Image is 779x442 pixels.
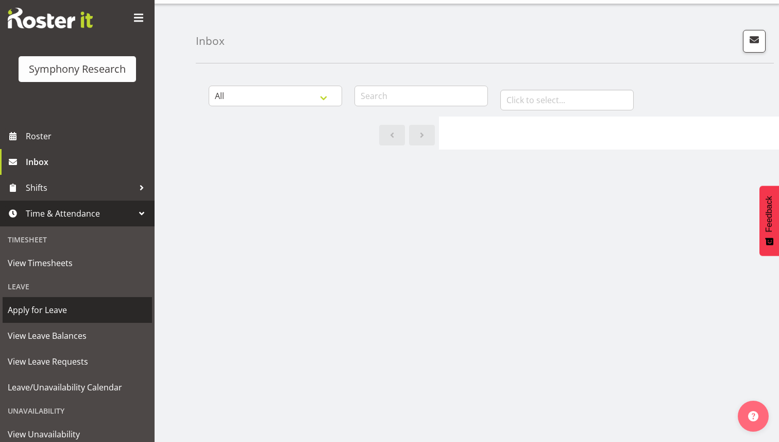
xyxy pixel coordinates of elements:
a: Leave/Unavailability Calendar [3,374,152,400]
span: View Leave Balances [8,328,147,343]
a: View Timesheets [3,250,152,276]
span: Shifts [26,180,134,195]
div: Timesheet [3,229,152,250]
a: View Leave Requests [3,349,152,374]
span: Time & Attendance [26,206,134,221]
button: Feedback - Show survey [759,186,779,256]
a: Apply for Leave [3,297,152,323]
span: View Leave Requests [8,354,147,369]
div: Symphony Research [29,61,126,77]
a: View Leave Balances [3,323,152,349]
div: Unavailability [3,400,152,421]
span: Feedback [765,196,774,232]
span: View Timesheets [8,255,147,271]
div: Leave [3,276,152,297]
input: Search [354,86,488,106]
h4: Inbox [196,35,225,47]
img: help-xxl-2.png [748,411,758,421]
a: Previous page [379,125,405,145]
span: View Unavailability [8,427,147,442]
span: Leave/Unavailability Calendar [8,380,147,395]
input: Click to select... [500,90,634,110]
span: Apply for Leave [8,302,147,318]
a: Next page [409,125,435,145]
span: Inbox [26,154,149,170]
img: Rosterit website logo [8,8,93,28]
span: Roster [26,128,149,144]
